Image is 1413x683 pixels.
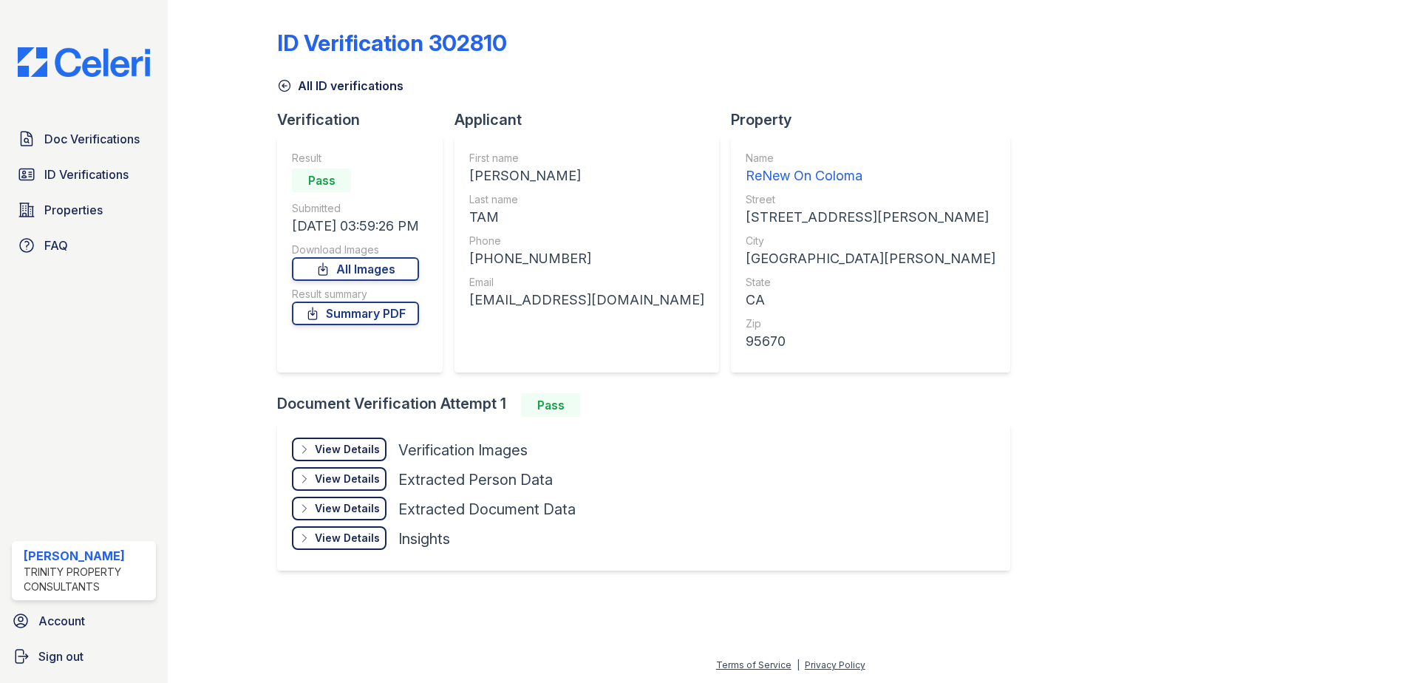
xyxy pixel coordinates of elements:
div: [PERSON_NAME] [24,547,150,565]
a: Name ReNew On Coloma [746,151,995,186]
a: Summary PDF [292,302,419,325]
span: FAQ [44,237,68,254]
div: [EMAIL_ADDRESS][DOMAIN_NAME] [469,290,704,310]
a: FAQ [12,231,156,260]
div: TAM [469,207,704,228]
img: CE_Logo_Blue-a8612792a0a2168367f1c8372b55b34899dd931a85d93a1a3d3e32e68fde9ad4.png [6,47,162,77]
div: [PERSON_NAME] [469,166,704,186]
a: Sign out [6,642,162,671]
a: ID Verifications [12,160,156,189]
div: View Details [315,472,380,486]
div: Extracted Document Data [398,499,576,520]
div: [GEOGRAPHIC_DATA][PERSON_NAME] [746,248,995,269]
div: Street [746,192,995,207]
div: Zip [746,316,995,331]
div: Phone [469,234,704,248]
a: Doc Verifications [12,124,156,154]
div: Name [746,151,995,166]
div: [PHONE_NUMBER] [469,248,704,269]
div: Property [731,109,1022,130]
div: Submitted [292,201,419,216]
div: Extracted Person Data [398,469,553,490]
div: Insights [398,529,450,549]
div: Trinity Property Consultants [24,565,150,594]
a: All ID verifications [277,77,404,95]
div: Verification [277,109,454,130]
div: [STREET_ADDRESS][PERSON_NAME] [746,207,995,228]
div: CA [746,290,995,310]
div: View Details [315,501,380,516]
span: Doc Verifications [44,130,140,148]
div: Result [292,151,419,166]
a: All Images [292,257,419,281]
a: Account [6,606,162,636]
a: Properties [12,195,156,225]
span: ID Verifications [44,166,129,183]
div: 95670 [746,331,995,352]
div: First name [469,151,704,166]
div: Download Images [292,242,419,257]
a: Privacy Policy [805,659,865,670]
div: Pass [292,169,351,192]
div: Result summary [292,287,419,302]
div: ID Verification 302810 [277,30,507,56]
span: Account [38,612,85,630]
div: View Details [315,442,380,457]
div: View Details [315,531,380,546]
div: State [746,275,995,290]
div: Pass [521,393,580,417]
span: Sign out [38,648,84,665]
div: ReNew On Coloma [746,166,995,186]
div: Verification Images [398,440,528,461]
div: Email [469,275,704,290]
div: [DATE] 03:59:26 PM [292,216,419,237]
div: Applicant [454,109,731,130]
div: Last name [469,192,704,207]
div: | [797,659,800,670]
a: Terms of Service [716,659,791,670]
div: Document Verification Attempt 1 [277,393,1022,417]
span: Properties [44,201,103,219]
div: City [746,234,995,248]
